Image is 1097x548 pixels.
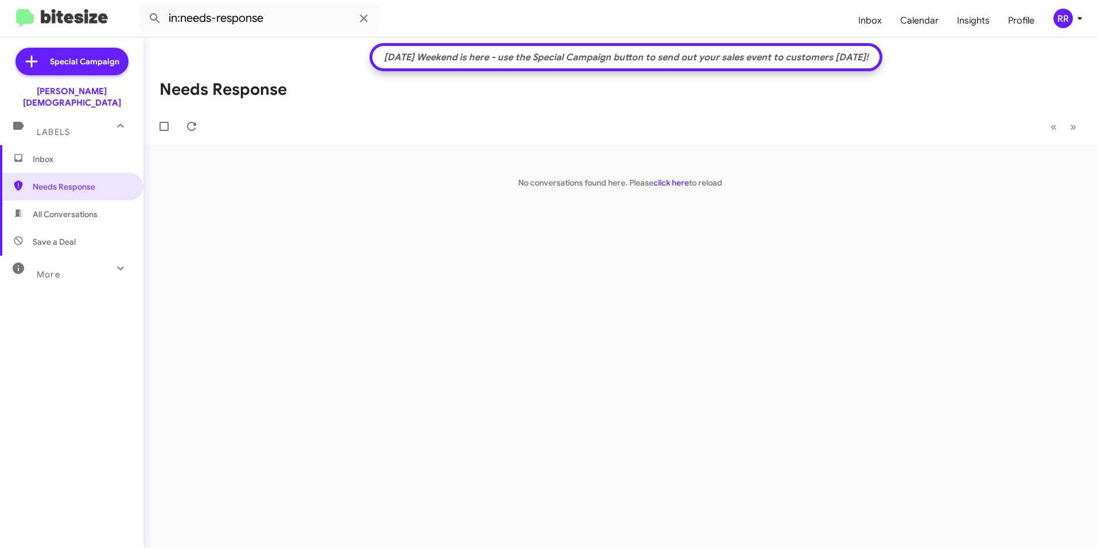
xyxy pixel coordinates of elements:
a: Profile [999,4,1044,37]
button: Previous [1044,115,1064,138]
p: No conversations found here. Please to reload [143,177,1097,188]
h1: Needs Response [160,80,287,99]
span: Special Campaign [50,56,119,67]
a: Insights [948,4,999,37]
span: Inbox [33,153,130,165]
a: Calendar [891,4,948,37]
input: Search [139,5,380,32]
button: Next [1063,115,1083,138]
a: Special Campaign [15,48,129,75]
span: » [1070,119,1076,134]
a: Inbox [849,4,891,37]
span: « [1051,119,1057,134]
span: Labels [37,127,70,137]
button: RR [1044,9,1084,28]
span: Save a Deal [33,236,76,248]
a: click here [653,177,689,188]
span: More [37,269,60,280]
span: Needs Response [33,181,130,192]
div: [DATE] Weekend is here - use the Special Campaign button to send out your sales event to customer... [378,52,874,63]
div: RR [1053,9,1073,28]
nav: Page navigation example [1044,115,1083,138]
span: All Conversations [33,209,98,220]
